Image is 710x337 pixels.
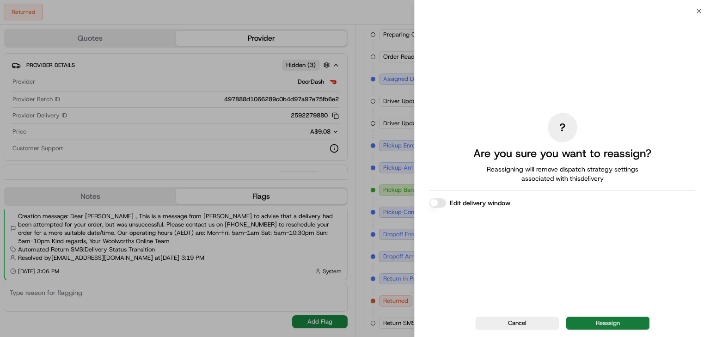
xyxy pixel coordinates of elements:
h2: Are you sure you want to reassign? [473,146,651,161]
span: Reassigning will remove dispatch strategy settings associated with this delivery [474,165,651,183]
button: Reassign [566,317,649,330]
div: ? [548,113,577,142]
button: Cancel [476,317,559,330]
label: Edit delivery window [450,198,510,208]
